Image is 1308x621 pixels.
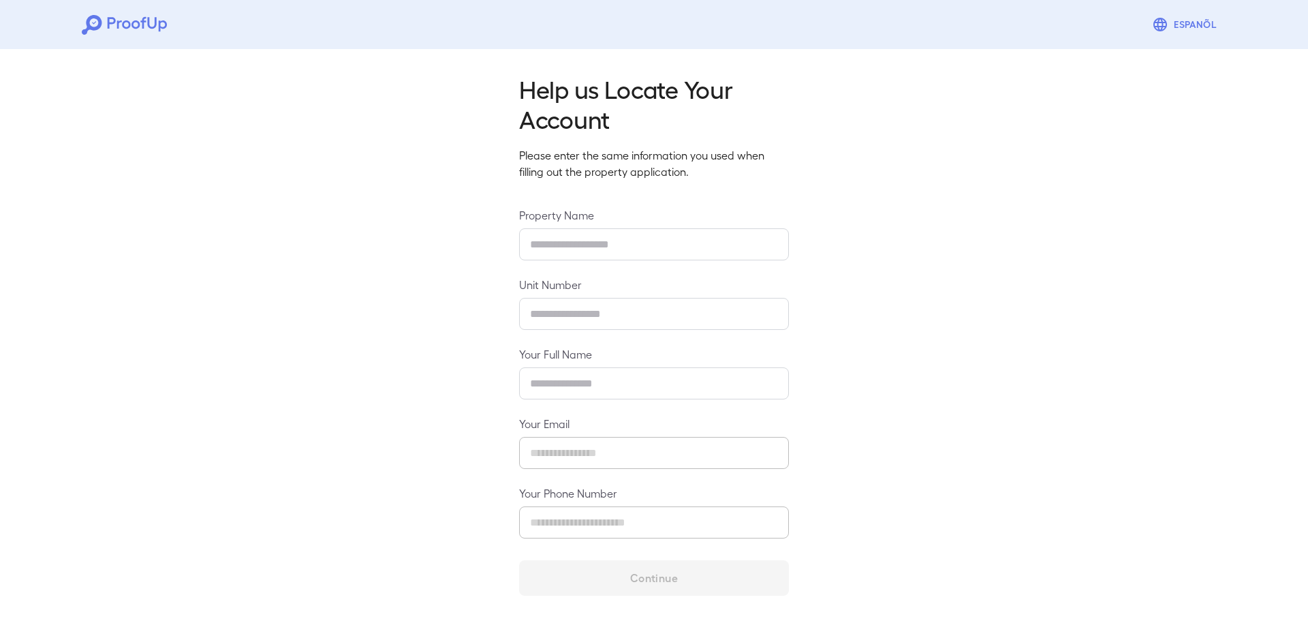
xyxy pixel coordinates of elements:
[519,74,789,134] h2: Help us Locate Your Account
[519,207,789,223] label: Property Name
[519,277,789,292] label: Unit Number
[519,346,789,362] label: Your Full Name
[519,485,789,501] label: Your Phone Number
[519,147,789,180] p: Please enter the same information you used when filling out the property application.
[519,416,789,431] label: Your Email
[1147,11,1226,38] button: Espanõl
